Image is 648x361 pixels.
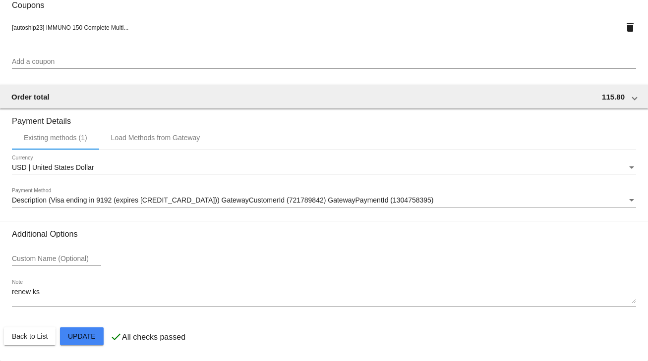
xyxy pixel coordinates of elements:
[12,197,636,205] mat-select: Payment Method
[624,21,636,33] mat-icon: delete
[12,58,636,66] input: Add a coupon
[11,93,50,101] span: Order total
[24,134,87,142] div: Existing methods (1)
[602,93,625,101] span: 115.80
[111,134,200,142] div: Load Methods from Gateway
[110,331,122,343] mat-icon: check
[4,327,56,345] button: Back to List
[12,196,434,204] span: Description (Visa ending in 9192 (expires [CREDIT_CARD_DATA])) GatewayCustomerId (721789842) Gate...
[68,332,96,340] span: Update
[12,109,636,126] h3: Payment Details
[12,164,636,172] mat-select: Currency
[60,327,104,345] button: Update
[12,24,128,31] span: [autoship23] IMMUNO 150 Complete Multi...
[12,255,101,263] input: Custom Name (Optional)
[12,163,94,171] span: USD | United States Dollar
[12,332,48,340] span: Back to List
[12,229,636,239] h3: Additional Options
[122,333,185,342] p: All checks passed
